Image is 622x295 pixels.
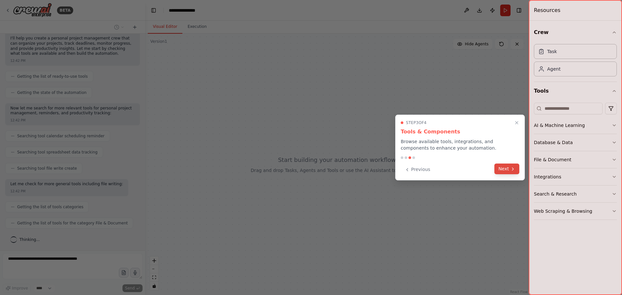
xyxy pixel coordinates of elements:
span: Step 3 of 4 [406,120,427,125]
button: Next [494,164,519,174]
p: Browse available tools, integrations, and components to enhance your automation. [401,138,519,151]
button: Hide left sidebar [149,6,158,15]
h3: Tools & Components [401,128,519,136]
button: Close walkthrough [513,119,521,127]
button: Previous [401,164,434,175]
